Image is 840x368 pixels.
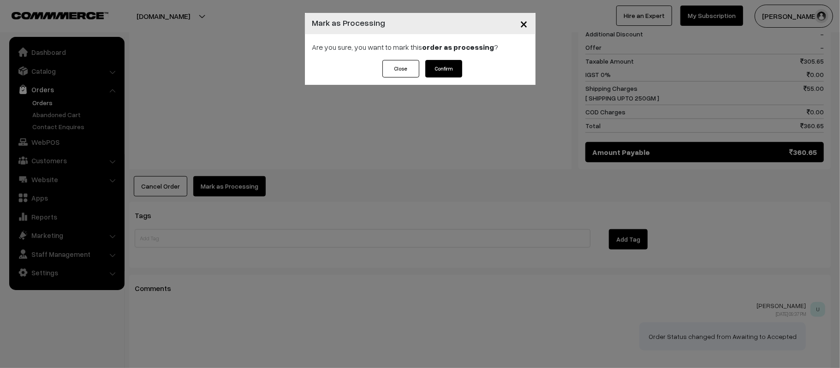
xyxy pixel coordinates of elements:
button: Confirm [425,60,462,77]
button: Close [513,9,536,38]
h4: Mark as Processing [312,17,386,29]
button: Close [382,60,419,77]
strong: order as processing [423,42,494,52]
span: × [520,15,528,32]
div: Are you sure, you want to mark this ? [305,34,536,60]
